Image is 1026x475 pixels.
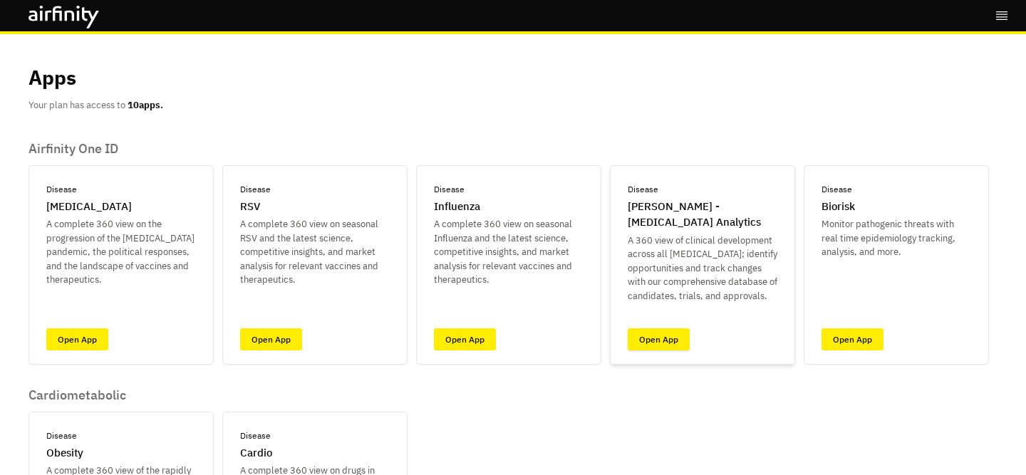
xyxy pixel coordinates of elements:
p: [PERSON_NAME] - [MEDICAL_DATA] Analytics [628,199,777,231]
p: Disease [46,429,77,442]
p: Disease [240,429,271,442]
p: Airfinity One ID [28,141,989,157]
a: Open App [240,328,302,350]
p: Monitor pathogenic threats with real time epidemiology tracking, analysis, and more. [822,217,971,259]
p: Obesity [46,445,83,461]
a: Open App [46,328,108,350]
p: Influenza [434,199,480,215]
a: Open App [434,328,496,350]
p: Disease [240,183,271,196]
p: RSV [240,199,260,215]
p: A complete 360 view on the progression of the [MEDICAL_DATA] pandemic, the political responses, a... [46,217,196,287]
p: Biorisk [822,199,855,215]
p: Cardio [240,445,272,461]
p: Disease [628,183,658,196]
p: A 360 view of clinical development across all [MEDICAL_DATA]; identify opportunities and track ch... [628,234,777,303]
p: A complete 360 view on seasonal RSV and the latest science, competitive insights, and market anal... [240,217,390,287]
a: Open App [628,328,690,350]
p: [MEDICAL_DATA] [46,199,132,215]
p: Your plan has access to [28,98,163,113]
p: A complete 360 view on seasonal Influenza and the latest science, competitive insights, and marke... [434,217,584,287]
p: Disease [46,183,77,196]
p: Disease [434,183,465,196]
p: Cardiometabolic [28,387,408,403]
a: Open App [822,328,883,350]
p: Apps [28,63,76,93]
p: Disease [822,183,852,196]
b: 10 apps. [128,99,163,111]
